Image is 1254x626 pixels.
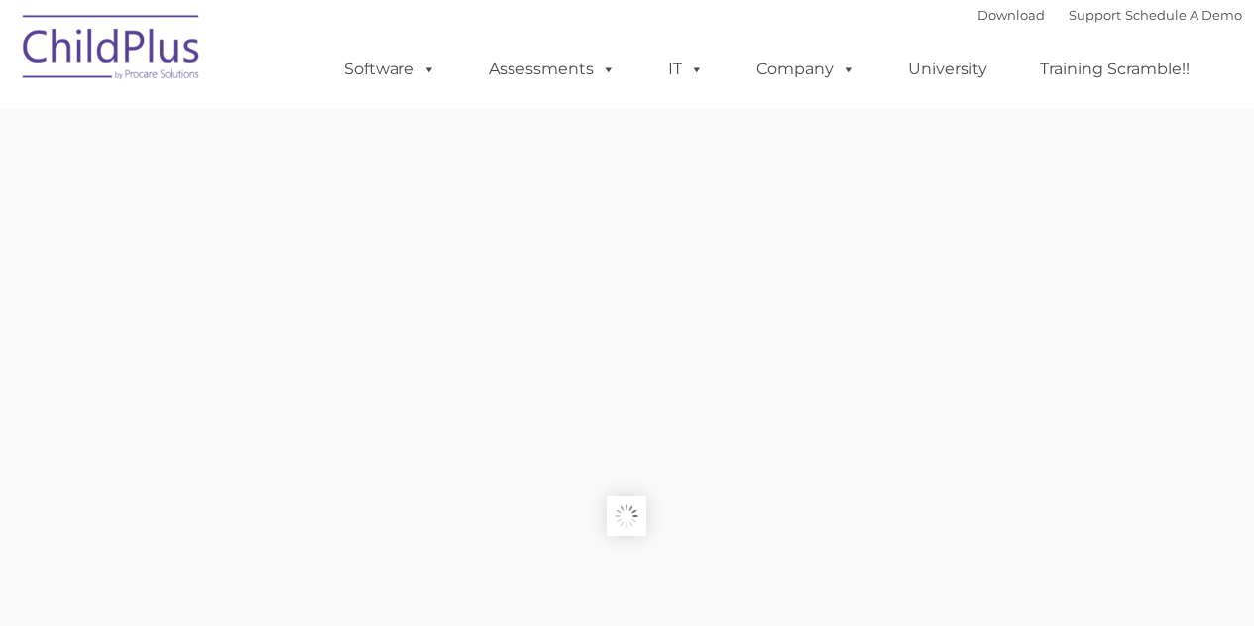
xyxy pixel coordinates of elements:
[469,50,635,89] a: Assessments
[888,50,1007,89] a: University
[977,7,1242,23] font: |
[977,7,1045,23] a: Download
[648,50,724,89] a: IT
[737,50,875,89] a: Company
[1125,7,1242,23] a: Schedule A Demo
[13,1,211,100] img: ChildPlus by Procare Solutions
[1069,7,1121,23] a: Support
[1020,50,1209,89] a: Training Scramble!!
[324,50,456,89] a: Software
